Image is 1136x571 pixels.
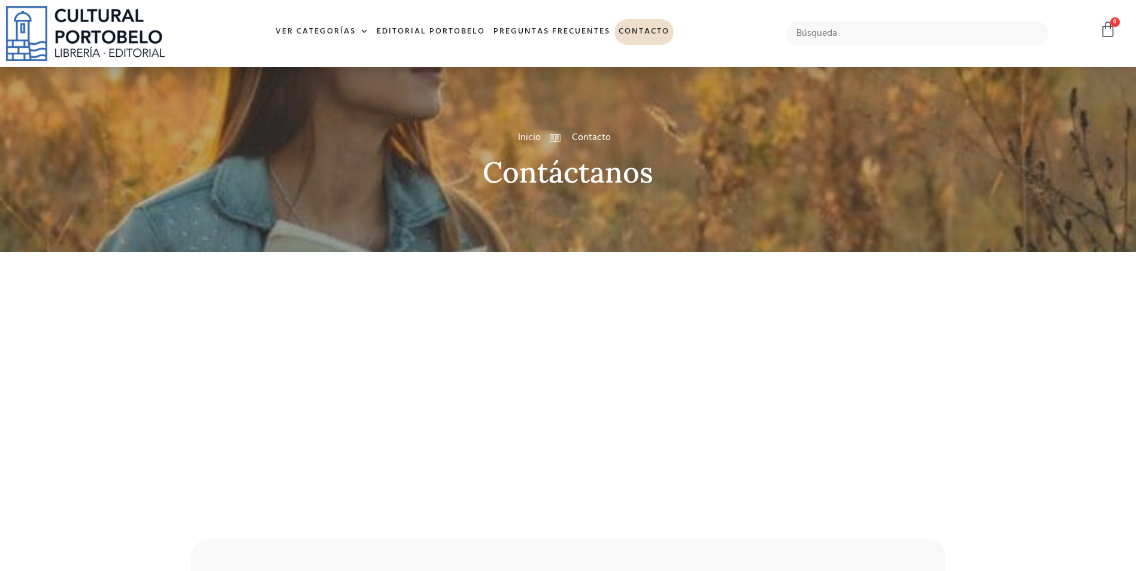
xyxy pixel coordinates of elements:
[1110,17,1120,27] span: 0
[372,19,489,45] a: Editorial Portobelo
[271,19,372,45] a: Ver Categorías
[569,130,611,145] span: Contacto
[191,157,946,189] h2: Contáctanos
[1099,21,1116,38] a: 0
[518,130,541,145] a: Inicio
[786,21,1048,46] input: Búsqueda
[614,19,674,45] a: Contacto
[489,19,614,45] a: Preguntas frecuentes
